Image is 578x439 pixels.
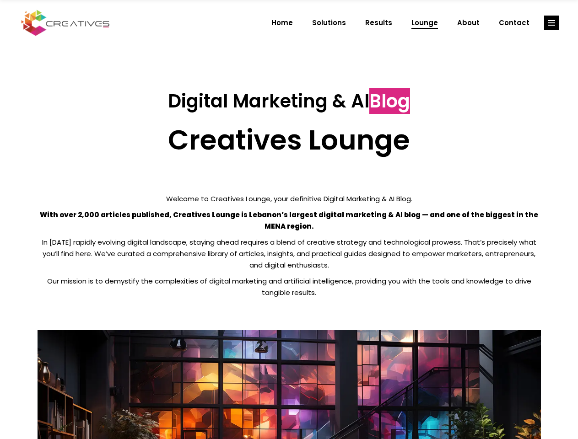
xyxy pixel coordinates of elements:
a: Home [262,11,303,35]
img: Creatives [19,9,112,37]
p: In [DATE] rapidly evolving digital landscape, staying ahead requires a blend of creative strategy... [38,236,541,271]
a: link [544,16,559,30]
a: Results [356,11,402,35]
strong: With over 2,000 articles published, Creatives Lounge is Lebanon’s largest digital marketing & AI ... [40,210,538,231]
p: Welcome to Creatives Lounge, your definitive Digital Marketing & AI Blog. [38,193,541,204]
span: Results [365,11,392,35]
a: Solutions [303,11,356,35]
span: Solutions [312,11,346,35]
span: Lounge [411,11,438,35]
a: Contact [489,11,539,35]
span: About [457,11,480,35]
span: Blog [369,88,410,114]
a: About [448,11,489,35]
a: Lounge [402,11,448,35]
p: Our mission is to demystify the complexities of digital marketing and artificial intelligence, pr... [38,275,541,298]
span: Contact [499,11,529,35]
h3: Digital Marketing & AI [38,90,541,112]
span: Home [271,11,293,35]
h2: Creatives Lounge [38,123,541,156]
